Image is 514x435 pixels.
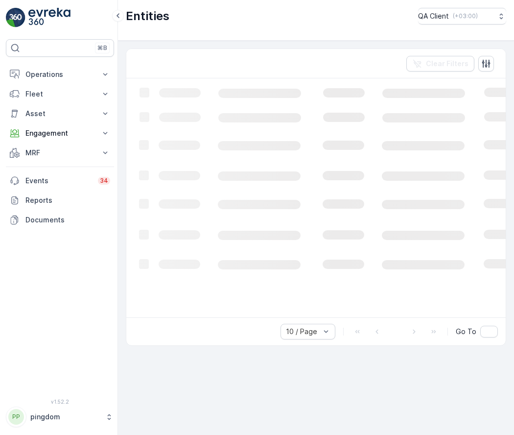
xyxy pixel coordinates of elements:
button: Fleet [6,84,114,104]
div: PP [8,409,24,425]
button: QA Client(+03:00) [418,8,506,24]
p: ⌘B [97,44,107,52]
p: Reports [25,195,110,205]
button: Clear Filters [406,56,474,72]
button: Engagement [6,123,114,143]
p: 34 [100,177,108,185]
img: logo_light-DOdMpM7g.png [28,8,70,27]
a: Events34 [6,171,114,191]
button: Operations [6,65,114,84]
button: MRF [6,143,114,163]
span: v 1.52.2 [6,399,114,405]
p: ( +03:00 ) [453,12,478,20]
img: logo [6,8,25,27]
p: Fleet [25,89,94,99]
p: pingdom [30,412,100,422]
p: MRF [25,148,94,158]
a: Reports [6,191,114,210]
p: Clear Filters [426,59,468,69]
span: Go To [456,327,476,337]
button: Asset [6,104,114,123]
button: PPpingdom [6,407,114,427]
p: Engagement [25,128,94,138]
p: Entities [126,8,169,24]
p: Documents [25,215,110,225]
p: Asset [25,109,94,119]
p: Operations [25,70,94,79]
a: Documents [6,210,114,230]
p: Events [25,176,92,186]
p: QA Client [418,11,449,21]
